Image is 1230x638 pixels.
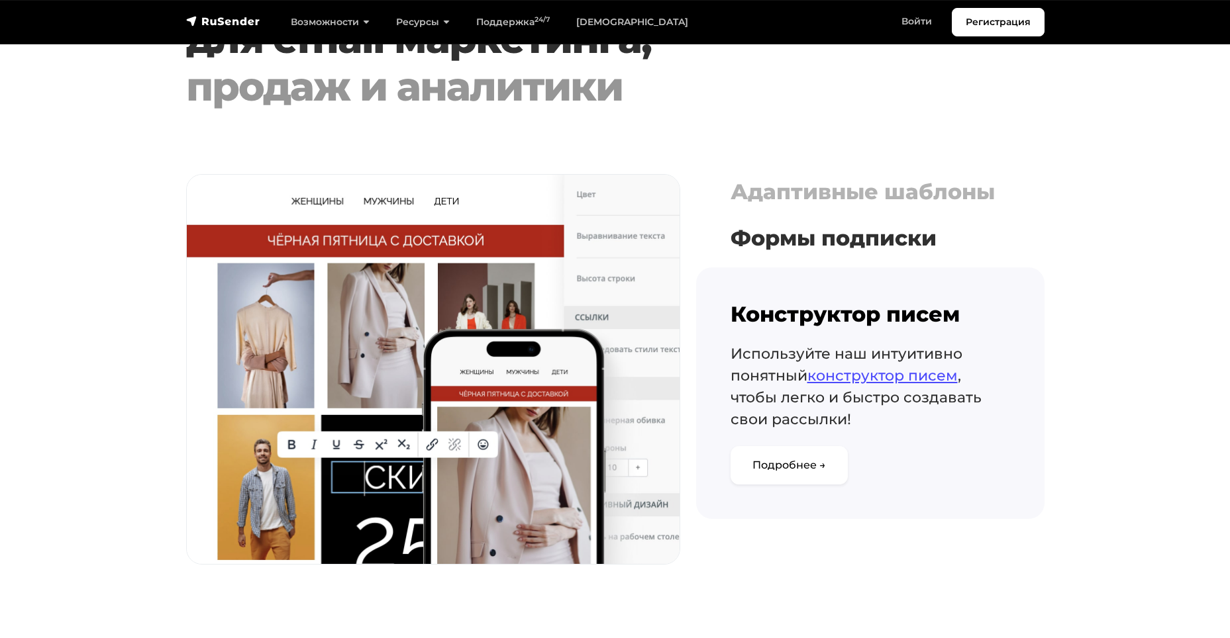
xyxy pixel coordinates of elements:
div: продаж и аналитики [186,63,972,111]
a: Войти [888,8,945,35]
a: Поддержка24/7 [463,9,563,36]
a: Регистрация [952,8,1045,36]
sup: 24/7 [535,15,550,24]
a: Ресурсы [383,9,463,36]
img: platform-tab-02.jpg [187,175,680,564]
a: Возможности [278,9,383,36]
a: [DEMOGRAPHIC_DATA] [563,9,701,36]
h4: Адаптивные шаблоны [731,179,1010,205]
img: RuSender [186,15,260,28]
h4: Формы подписки [731,226,1010,251]
a: Подробнее → [731,446,848,484]
a: конструктор писем [807,367,958,385]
